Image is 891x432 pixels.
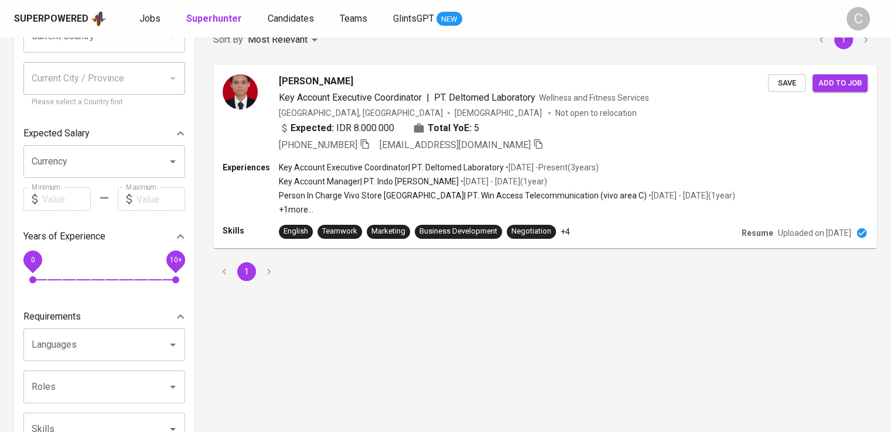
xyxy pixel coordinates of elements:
[322,226,357,237] div: Teamwork
[91,10,107,28] img: app logo
[23,122,185,145] div: Expected Salary
[14,12,88,26] div: Superpowered
[42,187,91,211] input: Value
[778,227,851,239] p: Uploaded on [DATE]
[371,226,405,237] div: Marketing
[213,65,877,248] a: [PERSON_NAME]Key Account Executive Coordinator|PT. Deltomed LaboratoryWellness and Fitness Servic...
[419,226,497,237] div: Business Development
[813,74,868,92] button: Add to job
[213,262,280,281] nav: pagination navigation
[223,225,279,236] p: Skills
[511,226,551,237] div: Negotiation
[268,12,316,26] a: Candidates
[846,7,870,30] div: C
[23,310,81,324] p: Requirements
[23,225,185,248] div: Years of Experience
[279,190,647,201] p: Person In Charge Vivo Store [GEOGRAPHIC_DATA] | PT. Win Access Telecommunication (vivo area C)
[340,12,370,26] a: Teams
[23,126,90,140] p: Expected Salary
[474,121,479,135] span: 5
[223,162,279,173] p: Experiences
[248,33,308,47] p: Most Relevant
[768,74,805,92] button: Save
[818,77,862,90] span: Add to job
[810,30,877,49] nav: pagination navigation
[30,256,35,264] span: 0
[136,187,185,211] input: Value
[223,74,258,109] img: 8288285505815f354b53056ee5359d76.jpg
[279,121,394,135] div: IDR 8.000.000
[436,13,462,25] span: NEW
[284,226,308,237] div: English
[186,12,244,26] a: Superhunter
[139,13,161,24] span: Jobs
[380,139,531,150] span: [EMAIL_ADDRESS][DOMAIN_NAME]
[279,74,353,88] span: [PERSON_NAME]
[504,162,599,173] p: • [DATE] - Present ( 3 years )
[279,107,443,119] div: [GEOGRAPHIC_DATA], [GEOGRAPHIC_DATA]
[237,262,256,281] button: page 1
[434,92,535,103] span: PT. Deltomed Laboratory
[428,121,472,135] b: Total YoE:
[539,93,649,102] span: Wellness and Fitness Services
[23,305,185,328] div: Requirements
[742,227,773,239] p: Resume
[169,256,182,264] span: 10+
[459,176,547,187] p: • [DATE] - [DATE] ( 1 year )
[14,10,107,28] a: Superpoweredapp logo
[291,121,334,135] b: Expected:
[393,12,462,26] a: GlintsGPT NEW
[279,139,357,150] span: [PHONE_NUMBER]
[455,107,544,119] span: [DEMOGRAPHIC_DATA]
[834,30,853,49] button: page 1
[426,91,429,105] span: |
[213,33,243,47] p: Sort By
[279,204,735,215] p: +1 more ...
[279,162,504,173] p: Key Account Executive Coordinator | PT. Deltomed Laboratory
[647,190,735,201] p: • [DATE] - [DATE] ( 1 year )
[340,13,367,24] span: Teams
[165,337,181,353] button: Open
[23,229,105,244] p: Years of Experience
[139,12,163,26] a: Jobs
[32,97,177,108] p: Please select a Country first
[165,379,181,395] button: Open
[555,107,637,119] p: Not open to relocation
[279,176,459,187] p: Key Account Manager | PT. Indo [PERSON_NAME]
[268,13,314,24] span: Candidates
[279,92,422,103] span: Key Account Executive Coordinator
[774,77,800,90] span: Save
[248,29,322,51] div: Most Relevant
[165,153,181,170] button: Open
[186,13,242,24] b: Superhunter
[393,13,434,24] span: GlintsGPT
[561,226,570,238] p: +4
